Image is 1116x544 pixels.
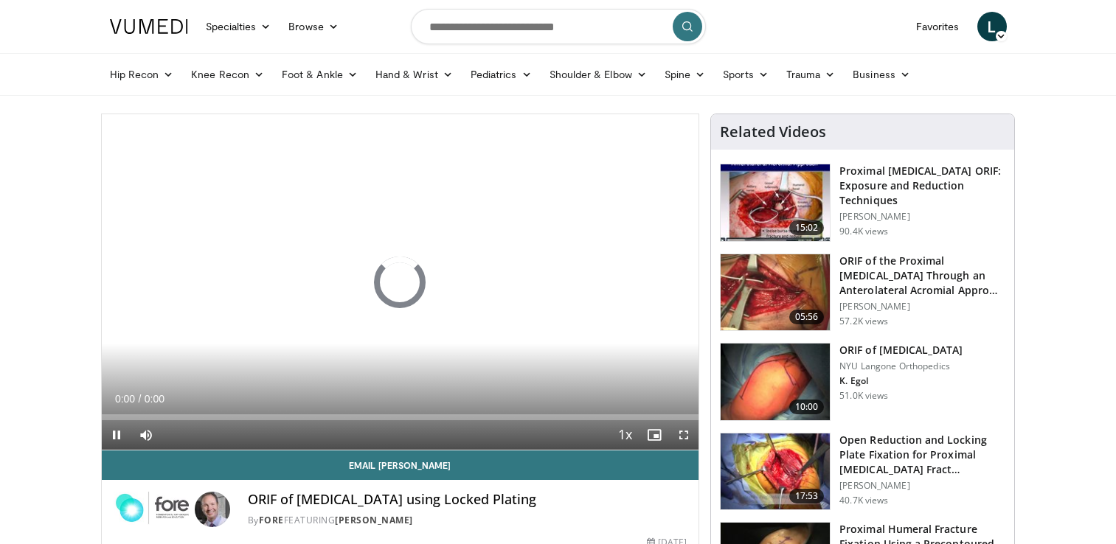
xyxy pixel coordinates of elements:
[248,514,687,527] div: By FEATURING
[114,492,189,527] img: FORE
[115,393,135,405] span: 0:00
[462,60,541,89] a: Pediatrics
[777,60,845,89] a: Trauma
[721,344,830,420] img: 270515_0000_1.png.150x105_q85_crop-smart_upscale.jpg
[195,492,230,527] img: Avatar
[789,489,825,503] span: 17:53
[789,220,825,235] span: 15:02
[839,315,888,327] p: 57.2K views
[259,514,284,526] a: FORE
[541,60,656,89] a: Shoulder & Elbow
[721,164,830,241] img: gardener_hum_1.png.150x105_q85_crop-smart_upscale.jpg
[839,226,888,237] p: 90.4K views
[839,360,963,372] p: NYU Langone Orthopedics
[721,433,830,510] img: Q2xRg7exoPLTwO8X4xMDoxOjBzMTt2bJ.150x105_q85_crop-smart_upscale.jpg
[102,450,699,480] a: Email [PERSON_NAME]
[720,164,1005,242] a: 15:02 Proximal [MEDICAL_DATA] ORIF: Exposure and Reduction Techniques [PERSON_NAME] 90.4K views
[839,211,1005,223] p: [PERSON_NAME]
[102,414,699,420] div: Progress Bar
[110,19,188,34] img: VuMedi Logo
[839,480,1005,492] p: [PERSON_NAME]
[720,343,1005,421] a: 10:00 ORIF of [MEDICAL_DATA] NYU Langone Orthopedics K. Egol 51.0K views
[721,254,830,331] img: gardner_3.png.150x105_q85_crop-smart_upscale.jpg
[977,12,1007,41] a: L
[280,12,347,41] a: Browse
[789,310,825,324] span: 05:56
[839,343,963,358] h3: ORIF of [MEDICAL_DATA]
[839,301,1005,313] p: [PERSON_NAME]
[839,164,1005,208] h3: Proximal [MEDICAL_DATA] ORIF: Exposure and Reduction Techniques
[273,60,367,89] a: Foot & Ankle
[182,60,273,89] a: Knee Recon
[839,254,1005,298] h3: ORIF of the Proximal [MEDICAL_DATA] Through an Anterolateral Acromial Appro…
[789,400,825,414] span: 10:00
[656,60,714,89] a: Spine
[101,60,183,89] a: Hip Recon
[669,420,699,450] button: Fullscreen
[839,375,963,387] p: K. Egol
[839,495,888,506] p: 40.7K views
[839,390,888,402] p: 51.0K views
[720,254,1005,332] a: 05:56 ORIF of the Proximal [MEDICAL_DATA] Through an Anterolateral Acromial Appro… [PERSON_NAME] ...
[610,420,640,450] button: Playback Rate
[839,433,1005,477] h3: Open Reduction and Locking Plate Fixation for Proximal [MEDICAL_DATA] Fract…
[145,393,164,405] span: 0:00
[131,420,161,450] button: Mute
[197,12,280,41] a: Specialties
[720,433,1005,511] a: 17:53 Open Reduction and Locking Plate Fixation for Proximal [MEDICAL_DATA] Fract… [PERSON_NAME] ...
[411,9,706,44] input: Search topics, interventions
[720,123,826,141] h4: Related Videos
[907,12,968,41] a: Favorites
[139,393,142,405] span: /
[640,420,669,450] button: Enable picture-in-picture mode
[714,60,777,89] a: Sports
[248,492,687,508] h4: ORIF of [MEDICAL_DATA] using Locked Plating
[844,60,919,89] a: Business
[102,420,131,450] button: Pause
[335,514,413,526] a: [PERSON_NAME]
[367,60,462,89] a: Hand & Wrist
[102,114,699,450] video-js: Video Player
